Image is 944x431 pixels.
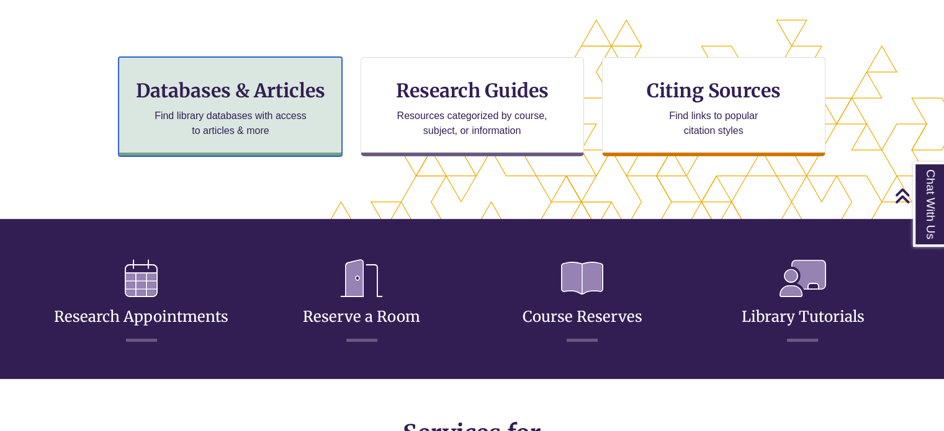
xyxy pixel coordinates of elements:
[119,57,342,156] a: Databases & Articles Find library databases with access to articles & more
[638,79,789,102] h3: Citing Sources
[54,277,228,326] a: Research Appointments
[391,109,553,138] p: Resources categorized by course, subject, or information
[602,57,825,156] a: Citing Sources Find links to popular citation styles
[894,187,941,204] a: Back to Top
[741,277,864,326] a: Library Tutorials
[371,79,573,102] h3: Research Guides
[523,277,642,326] a: Course Reserves
[150,109,312,138] p: Find library databases with access to articles & more
[129,79,331,102] h3: Databases & Articles
[653,109,774,138] p: Find links to popular citation styles
[303,277,420,326] a: Reserve a Room
[361,57,584,156] a: Research Guides Resources categorized by course, subject, or information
